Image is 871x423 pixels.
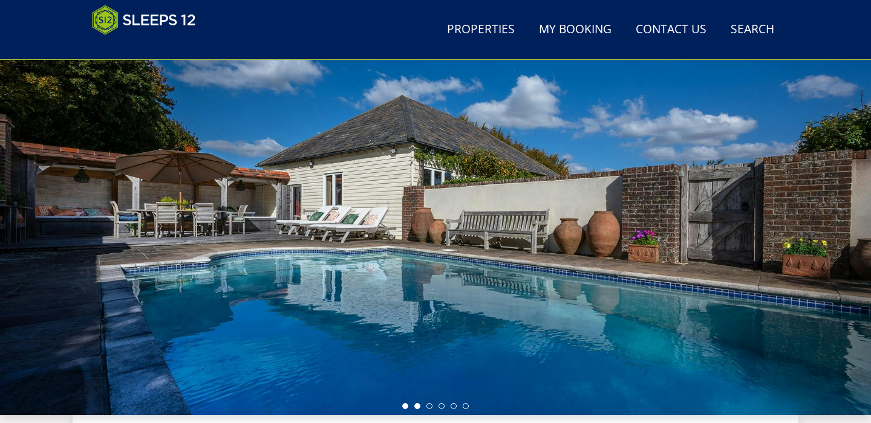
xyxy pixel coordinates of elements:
[86,42,213,53] iframe: Customer reviews powered by Trustpilot
[534,16,616,44] a: My Booking
[92,5,196,35] img: Sleeps 12
[442,16,520,44] a: Properties
[726,16,779,44] a: Search
[631,16,711,44] a: Contact Us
